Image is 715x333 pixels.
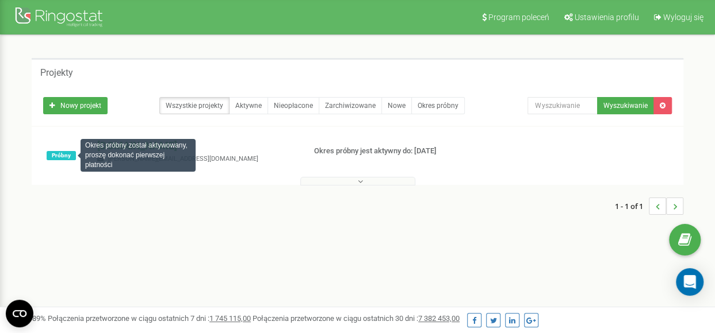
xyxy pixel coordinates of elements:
[575,13,639,22] span: Ustawienia profilu
[615,186,683,226] nav: ...
[319,97,382,114] a: Zarchiwizowane
[253,314,460,323] span: Połączenia przetworzone w ciągu ostatnich 30 dni :
[411,97,465,114] a: Okres próbny
[488,13,549,22] span: Program poleceń
[81,139,196,172] div: Okres próbny został aktywowany, proszę dokonać pierwszej płatności
[6,300,33,327] button: Open CMP widget
[229,97,268,114] a: Aktywne
[43,97,108,114] a: Nowy projekt
[48,314,251,323] span: Połączenia przetworzone w ciągu ostatnich 7 dni :
[597,97,654,114] button: Wyszukiwanie
[527,97,598,114] input: Wyszukiwanie
[47,151,76,160] span: Próbny
[267,97,319,114] a: Nieopłacone
[615,198,649,215] span: 1 - 1 of 1
[663,13,703,22] span: Wyloguj się
[40,68,73,78] h5: Projekty
[381,97,412,114] a: Nowe
[314,146,458,157] p: Okres próbny jest aktywny do: [DATE]
[97,138,295,153] p: [DOMAIN_NAME]
[159,97,230,114] a: Wszystkie projekty
[209,314,251,323] u: 1 745 115,00
[418,314,460,323] u: 7 382 453,00
[676,268,703,296] div: Open Intercom Messenger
